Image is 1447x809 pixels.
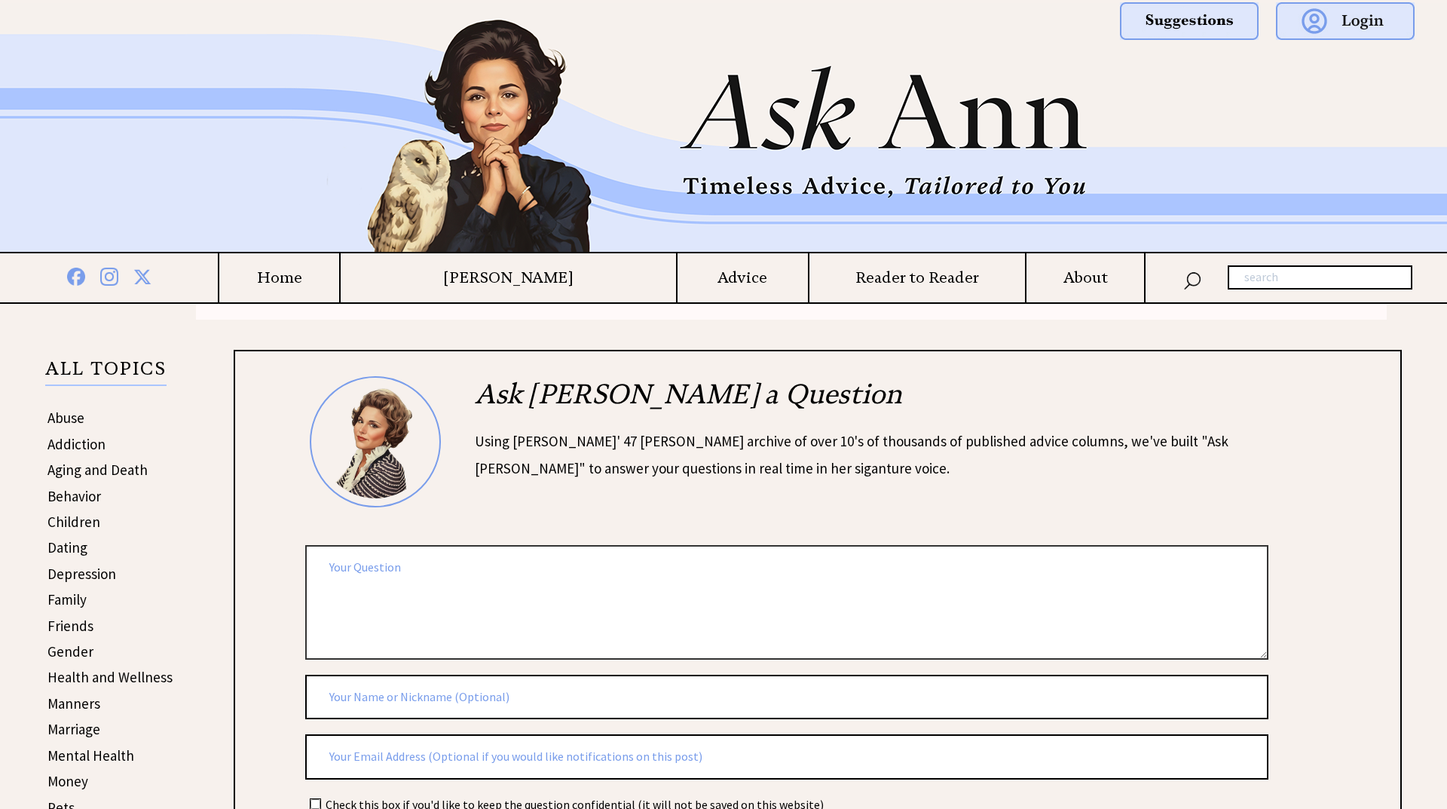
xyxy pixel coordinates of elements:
a: Family [47,590,87,608]
a: Money [47,772,88,790]
a: Health and Wellness [47,668,173,686]
h2: Ask [PERSON_NAME] a Question [475,376,1304,427]
a: Reader to Reader [809,268,1025,287]
a: Manners [47,694,100,712]
img: suggestions.png [1120,2,1259,40]
img: instagram%20blue.png [100,265,118,286]
input: search [1228,265,1412,290]
div: Using [PERSON_NAME]' 47 [PERSON_NAME] archive of over 10's of thousands of published advice colum... [475,427,1304,482]
img: search_nav.png [1183,268,1201,290]
input: Your Name or Nickname (Optional) [305,675,1268,720]
input: Your Email Address (Optional if you would like notifications on this post) [305,734,1268,780]
a: About [1026,268,1144,287]
a: Gender [47,642,93,660]
a: [PERSON_NAME] [341,268,676,287]
a: Home [219,268,338,287]
img: login.png [1276,2,1415,40]
img: x%20blue.png [133,265,151,286]
img: right_new2d.png [1266,3,1270,252]
a: Mental Health [47,746,134,765]
a: Marriage [47,720,100,738]
p: ALL TOPICS [45,360,167,386]
a: Dating [47,538,87,556]
a: Aging and Death [47,461,148,479]
a: Friends [47,617,93,635]
a: Advice [678,268,809,287]
a: Behavior [47,487,101,505]
img: Ask%20Ann%20small.png [181,3,1266,252]
img: Ann6%20v2%20small.png [310,376,441,507]
a: Depression [47,565,116,583]
a: Addiction [47,435,106,453]
a: Abuse [47,409,84,427]
img: facebook%20blue.png [67,265,85,286]
a: Children [47,513,100,531]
